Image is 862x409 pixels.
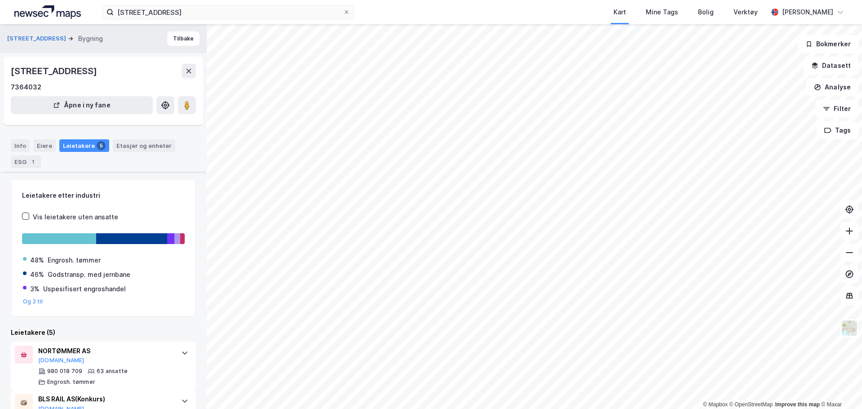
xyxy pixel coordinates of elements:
[703,401,728,408] a: Mapbox
[116,142,172,150] div: Etasjer og enheter
[817,366,862,409] iframe: Chat Widget
[28,157,37,166] div: 1
[698,7,714,18] div: Bolig
[11,327,196,338] div: Leietakere (5)
[798,35,858,53] button: Bokmerker
[48,269,130,280] div: Godstransp. med jernbane
[817,121,858,139] button: Tags
[11,156,41,168] div: ESG
[815,100,858,118] button: Filter
[22,190,185,201] div: Leietakere etter industri
[11,96,153,114] button: Åpne i ny fane
[782,7,833,18] div: [PERSON_NAME]
[14,5,81,19] img: logo.a4113a55bc3d86da70a041830d287a7e.svg
[97,141,106,150] div: 5
[33,139,56,152] div: Eiere
[38,346,172,356] div: NORTØMMER AS
[841,320,858,337] img: Z
[806,78,858,96] button: Analyse
[38,357,84,364] button: [DOMAIN_NAME]
[11,139,30,152] div: Info
[78,33,103,44] div: Bygning
[775,401,820,408] a: Improve this map
[30,269,44,280] div: 46%
[11,64,99,78] div: [STREET_ADDRESS]
[38,394,172,405] div: BLS RAIL AS (Konkurs)
[47,368,82,375] div: 980 018 709
[59,139,109,152] div: Leietakere
[47,378,95,386] div: Engrosh. tømmer
[804,57,858,75] button: Datasett
[167,31,200,46] button: Tilbake
[30,284,40,294] div: 3%
[43,284,126,294] div: Uspesifisert engroshandel
[11,82,41,93] div: 7364032
[33,212,118,222] div: Vis leietakere uten ansatte
[613,7,626,18] div: Kart
[817,366,862,409] div: Kontrollprogram for chat
[729,401,773,408] a: OpenStreetMap
[646,7,678,18] div: Mine Tags
[7,34,68,43] button: [STREET_ADDRESS]
[97,368,128,375] div: 63 ansatte
[114,5,343,19] input: Søk på adresse, matrikkel, gårdeiere, leietakere eller personer
[48,255,101,266] div: Engrosh. tømmer
[30,255,44,266] div: 48%
[733,7,758,18] div: Verktøy
[23,298,43,305] button: Og 2 til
